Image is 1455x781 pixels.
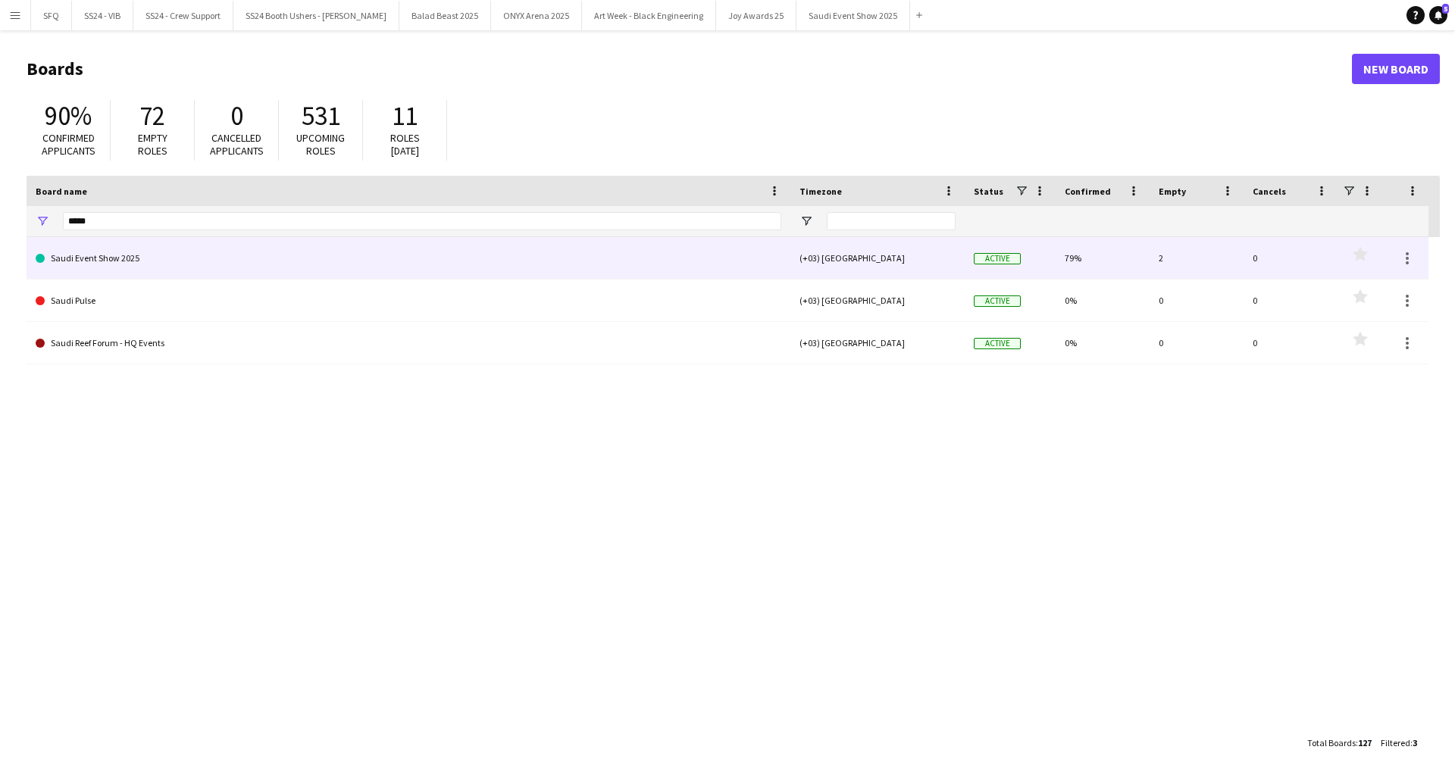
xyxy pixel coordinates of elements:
[827,212,956,230] input: Timezone Filter Input
[138,131,167,158] span: Empty roles
[36,280,781,322] a: Saudi Pulse
[31,1,72,30] button: SFQ
[36,214,49,228] button: Open Filter Menu
[133,1,233,30] button: SS24 - Crew Support
[27,58,1352,80] h1: Boards
[1442,4,1449,14] span: 5
[1381,737,1410,748] span: Filtered
[63,212,781,230] input: Board name Filter Input
[210,131,264,158] span: Cancelled applicants
[1253,186,1286,197] span: Cancels
[296,131,345,158] span: Upcoming roles
[974,186,1003,197] span: Status
[1244,280,1338,321] div: 0
[42,131,95,158] span: Confirmed applicants
[974,253,1021,264] span: Active
[1150,280,1244,321] div: 0
[1352,54,1440,84] a: New Board
[790,322,965,364] div: (+03) [GEOGRAPHIC_DATA]
[36,237,781,280] a: Saudi Event Show 2025
[392,99,418,133] span: 11
[399,1,491,30] button: Balad Beast 2025
[799,186,842,197] span: Timezone
[1381,728,1417,758] div: :
[716,1,796,30] button: Joy Awards 25
[45,99,92,133] span: 90%
[1244,237,1338,279] div: 0
[1413,737,1417,748] span: 3
[1056,280,1150,321] div: 0%
[302,99,340,133] span: 531
[390,131,420,158] span: Roles [DATE]
[796,1,910,30] button: Saudi Event Show 2025
[974,295,1021,307] span: Active
[1429,6,1447,24] a: 5
[1150,322,1244,364] div: 0
[1056,237,1150,279] div: 79%
[790,237,965,279] div: (+03) [GEOGRAPHIC_DATA]
[974,338,1021,349] span: Active
[1307,737,1356,748] span: Total Boards
[1358,737,1372,748] span: 127
[233,1,399,30] button: SS24 Booth Ushers - [PERSON_NAME]
[1244,322,1338,364] div: 0
[1065,186,1111,197] span: Confirmed
[1159,186,1186,197] span: Empty
[1056,322,1150,364] div: 0%
[230,99,243,133] span: 0
[491,1,582,30] button: ONYX Arena 2025
[790,280,965,321] div: (+03) [GEOGRAPHIC_DATA]
[1150,237,1244,279] div: 2
[1307,728,1372,758] div: :
[36,186,87,197] span: Board name
[139,99,165,133] span: 72
[799,214,813,228] button: Open Filter Menu
[582,1,716,30] button: Art Week - Black Engineering
[36,322,781,364] a: Saudi Reef Forum - HQ Events
[72,1,133,30] button: SS24 - VIB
